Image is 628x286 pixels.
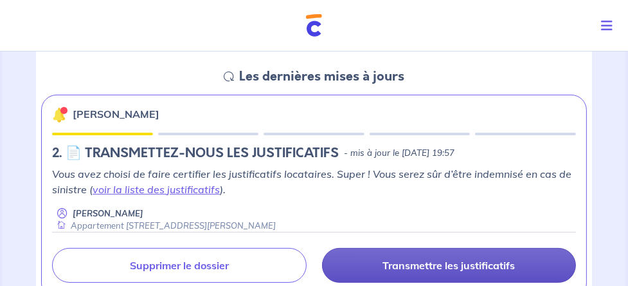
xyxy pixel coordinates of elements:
a: Transmettre les justificatifs [322,248,577,283]
a: Supprimer le dossier [52,248,307,283]
p: [PERSON_NAME] [73,207,143,220]
a: voir la liste des justificatifs [93,183,220,196]
p: Vous avez choisi de faire certifier les justificatifs locataires. Super ! Vous serez sûr d’être i... [52,166,576,197]
p: Supprimer le dossier [130,259,229,272]
img: 🔔 [52,107,67,122]
div: state: DOCUMENTS-IN-PENDING, Context: NEW,CHOOSE-CERTIFICATE,ALONE,LESSOR-DOCUMENTS [52,146,576,161]
img: Cautioneo [306,14,322,37]
button: Toggle navigation [591,9,628,43]
p: [PERSON_NAME] [73,106,159,122]
h5: Les dernières mises à jours [239,69,404,84]
p: Transmettre les justificatifs [382,259,515,272]
div: Appartement [STREET_ADDRESS][PERSON_NAME] [52,220,276,232]
p: - mis à jour le [DATE] 19:57 [344,147,454,160]
h5: 2.︎ 📄 TRANSMETTEZ-NOUS LES JUSTIFICATIFS [52,146,339,161]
